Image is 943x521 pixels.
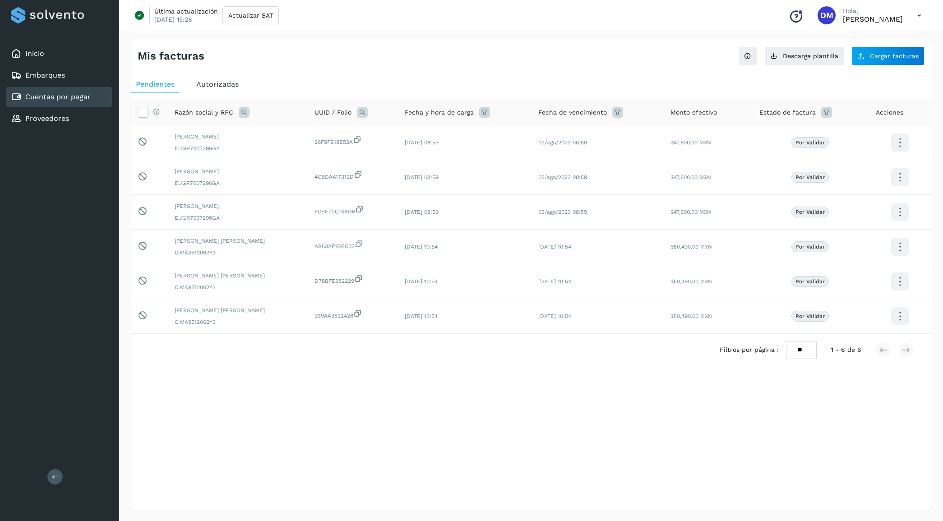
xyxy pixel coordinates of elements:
[670,174,711,180] span: $47,600.00 MXN
[136,80,175,88] span: Pendientes
[6,109,112,129] div: Proveedores
[843,15,903,23] p: Diego Muriel Perez
[175,202,300,210] span: [PERSON_NAME]
[538,278,571,285] span: [DATE] 10:54
[175,283,300,291] span: CIMA9512062Y3
[154,7,218,15] p: Última actualización
[795,209,825,215] p: Por validar
[314,108,351,117] span: UUID / Folio
[314,274,390,285] span: D78BFE382229
[405,244,438,250] span: [DATE] 10:54
[670,139,711,146] span: $47,600.00 MXN
[175,144,300,152] span: EUGR7007296GA
[175,214,300,222] span: EUGR7007296GA
[405,278,438,285] span: [DATE] 10:54
[795,174,825,180] p: Por validar
[670,278,712,285] span: $50,490.00 MXN
[783,53,838,59] span: Descarga plantilla
[759,108,816,117] span: Estado de factura
[538,139,587,146] span: 03/ago/2023 08:59
[405,139,439,146] span: [DATE] 08:59
[538,209,587,215] span: 03/ago/2023 08:59
[175,167,300,175] span: [PERSON_NAME]
[25,71,65,79] a: Embarques
[25,114,69,123] a: Proveedores
[314,309,390,320] span: 939AA3522428
[196,80,239,88] span: Autorizadas
[405,209,439,215] span: [DATE] 08:59
[795,244,825,250] p: Por validar
[314,205,390,216] span: FCEE72C74AD6
[175,179,300,187] span: EUGR7007296GA
[405,108,474,117] span: Fecha y hora de carga
[228,12,273,18] span: Actualizar SAT
[314,170,390,181] span: 4CBDAA17312D
[876,108,903,117] span: Acciones
[175,108,233,117] span: Razón social y RFC
[831,345,861,355] span: 1 - 6 de 6
[670,209,711,215] span: $47,600.00 MXN
[222,6,279,24] button: Actualizar SAT
[175,272,300,280] span: [PERSON_NAME] [PERSON_NAME]
[25,92,91,101] a: Cuentas por pagar
[6,65,112,85] div: Embarques
[720,345,779,355] span: Filtros por página :
[538,313,571,319] span: [DATE] 10:54
[870,53,919,59] span: Cargar facturas
[314,135,390,146] span: 26F9FE18E52A
[851,46,925,65] button: Cargar facturas
[795,313,825,319] p: Por validar
[670,244,712,250] span: $50,490.00 MXN
[6,44,112,64] div: Inicio
[538,108,607,117] span: Fecha de vencimiento
[175,306,300,314] span: [PERSON_NAME] [PERSON_NAME]
[175,318,300,326] span: CIMA9512062Y3
[175,133,300,141] span: [PERSON_NAME]
[764,46,844,65] button: Descarga plantilla
[25,49,44,58] a: Inicio
[314,240,390,250] span: AB63AF1DEC03
[175,249,300,257] span: CIMA9512062Y3
[175,237,300,245] span: [PERSON_NAME] [PERSON_NAME]
[138,50,204,63] h4: Mis facturas
[795,278,825,285] p: Por validar
[670,108,717,117] span: Monto efectivo
[154,15,192,23] p: [DATE] 15:28
[405,174,439,180] span: [DATE] 08:59
[538,174,587,180] span: 03/ago/2023 08:59
[670,313,712,319] span: $50,490.00 MXN
[405,313,438,319] span: [DATE] 10:54
[843,7,903,15] p: Hola,
[538,244,571,250] span: [DATE] 10:54
[6,87,112,107] div: Cuentas por pagar
[795,139,825,146] p: Por validar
